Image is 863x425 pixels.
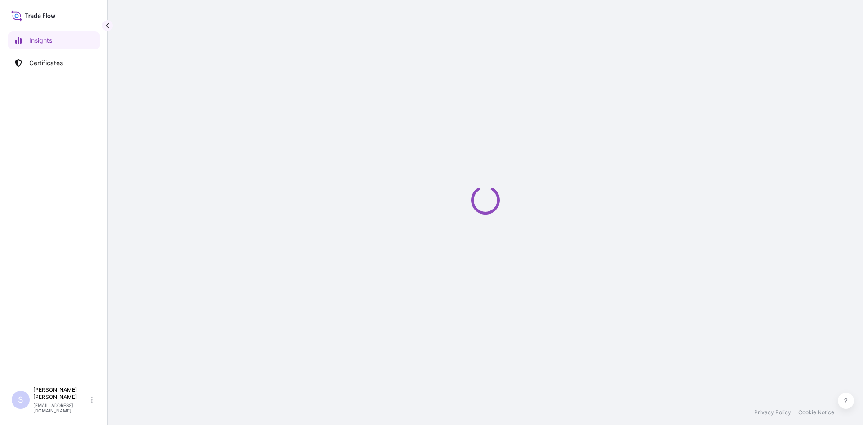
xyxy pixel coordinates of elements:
[18,395,23,404] span: S
[8,54,100,72] a: Certificates
[29,58,63,67] p: Certificates
[33,386,89,401] p: [PERSON_NAME] [PERSON_NAME]
[33,403,89,413] p: [EMAIL_ADDRESS][DOMAIN_NAME]
[8,31,100,49] a: Insights
[29,36,52,45] p: Insights
[798,409,834,416] a: Cookie Notice
[754,409,791,416] a: Privacy Policy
